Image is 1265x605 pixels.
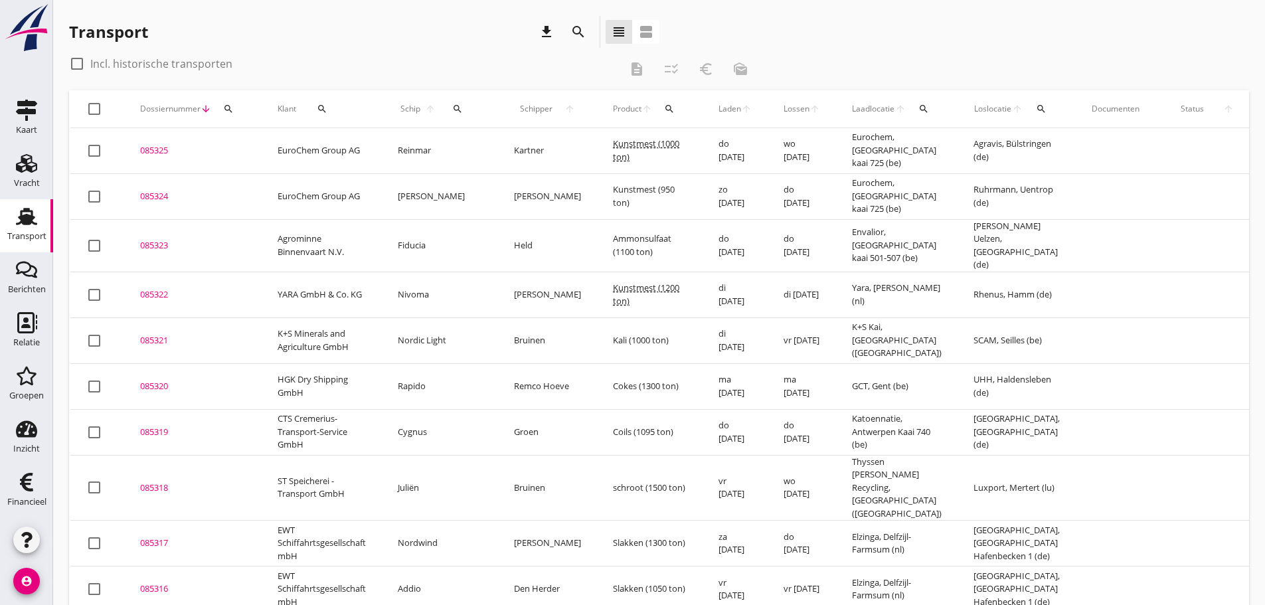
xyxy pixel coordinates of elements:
span: Status [1171,103,1214,115]
td: Luxport, Mertert (lu) [958,455,1076,521]
td: Agrominne Binnenvaart N.V. [262,219,382,272]
span: Laadlocatie [852,103,895,115]
div: 085316 [140,582,246,596]
i: arrow_upward [741,104,752,114]
td: Slakken (1300 ton) [597,521,703,566]
td: Eurochem, [GEOGRAPHIC_DATA] kaai 725 (be) [836,173,958,219]
div: Documenten [1092,103,1139,115]
td: EWT Schiffahrtsgesellschaft mbH [262,521,382,566]
i: arrow_upward [1012,104,1024,114]
i: search [1036,104,1047,114]
span: Product [613,103,641,115]
div: Relatie [13,338,40,347]
td: ma [DATE] [768,363,836,409]
label: Incl. historische transporten [90,57,232,70]
td: Groen [498,409,597,455]
td: schroot (1500 ton) [597,455,703,521]
i: search [918,104,929,114]
td: Cygnus [382,409,498,455]
div: 085325 [140,144,246,157]
i: search [223,104,234,114]
td: di [DATE] [768,272,836,317]
td: Kunstmest (950 ton) [597,173,703,219]
td: [PERSON_NAME] [498,272,597,317]
td: Thyssen [PERSON_NAME] Recycling, [GEOGRAPHIC_DATA] ([GEOGRAPHIC_DATA]) [836,455,958,521]
td: do [DATE] [768,409,836,455]
div: 085324 [140,190,246,203]
i: arrow_upward [422,104,438,114]
td: di [DATE] [703,272,768,317]
span: Dossiernummer [140,103,201,115]
i: search [317,104,327,114]
div: 085321 [140,334,246,347]
i: search [452,104,463,114]
i: search [570,24,586,40]
div: Inzicht [13,444,40,453]
div: 085319 [140,426,246,439]
span: Schipper [514,103,558,115]
td: EuroChem Group AG [262,173,382,219]
td: CTS Cremerius-Transport-Service GmbH [262,409,382,455]
td: GCT, Gent (be) [836,363,958,409]
td: Held [498,219,597,272]
td: do [DATE] [768,219,836,272]
td: Rapido [382,363,498,409]
td: Reinmar [382,128,498,174]
i: arrow_downward [201,104,211,114]
td: HGK Dry Shipping GmbH [262,363,382,409]
td: [GEOGRAPHIC_DATA], [GEOGRAPHIC_DATA] (de) [958,409,1076,455]
div: Transport [69,21,148,43]
td: za [DATE] [703,521,768,566]
div: 085323 [140,239,246,252]
span: Lossen [784,103,809,115]
div: Berichten [8,285,46,294]
span: Kunstmest (1200 ton) [613,282,679,307]
span: Laden [718,103,741,115]
td: Ruhrmann, Uentrop (de) [958,173,1076,219]
td: wo [DATE] [768,128,836,174]
div: Financieel [7,497,46,506]
div: Klant [278,93,366,125]
td: K+S Kai, [GEOGRAPHIC_DATA] ([GEOGRAPHIC_DATA]) [836,317,958,363]
i: download [539,24,554,40]
td: [PERSON_NAME] [382,173,498,219]
i: arrow_upward [641,104,652,114]
td: Nordwind [382,521,498,566]
td: Rhenus, Hamm (de) [958,272,1076,317]
td: do [DATE] [703,409,768,455]
td: ma [DATE] [703,363,768,409]
td: Cokes (1300 ton) [597,363,703,409]
td: di [DATE] [703,317,768,363]
div: 085320 [140,380,246,393]
td: do [DATE] [703,219,768,272]
div: Groepen [9,391,44,400]
td: Bruinen [498,317,597,363]
td: [PERSON_NAME] Uelzen, [GEOGRAPHIC_DATA] (de) [958,219,1076,272]
div: Vracht [14,179,40,187]
td: Bruinen [498,455,597,521]
td: Remco Hoeve [498,363,597,409]
i: view_headline [611,24,627,40]
td: Kali (1000 ton) [597,317,703,363]
img: logo-small.a267ee39.svg [3,3,50,52]
td: K+S Minerals and Agriculture GmbH [262,317,382,363]
i: arrow_upward [895,104,906,114]
td: wo [DATE] [768,455,836,521]
i: search [664,104,675,114]
td: Fiducia [382,219,498,272]
td: UHH, Haldensleben (de) [958,363,1076,409]
td: do [DATE] [768,521,836,566]
span: Kunstmest (1000 ton) [613,137,679,163]
td: vr [DATE] [768,317,836,363]
div: 085322 [140,288,246,302]
td: zo [DATE] [703,173,768,219]
td: do [DATE] [703,128,768,174]
td: Katoennatie, Antwerpen Kaai 740 (be) [836,409,958,455]
td: Kartner [498,128,597,174]
span: Loslocatie [973,103,1012,115]
td: Nivoma [382,272,498,317]
td: EuroChem Group AG [262,128,382,174]
div: 085318 [140,481,246,495]
i: arrow_upward [1214,104,1244,114]
td: Yara, [PERSON_NAME] (nl) [836,272,958,317]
